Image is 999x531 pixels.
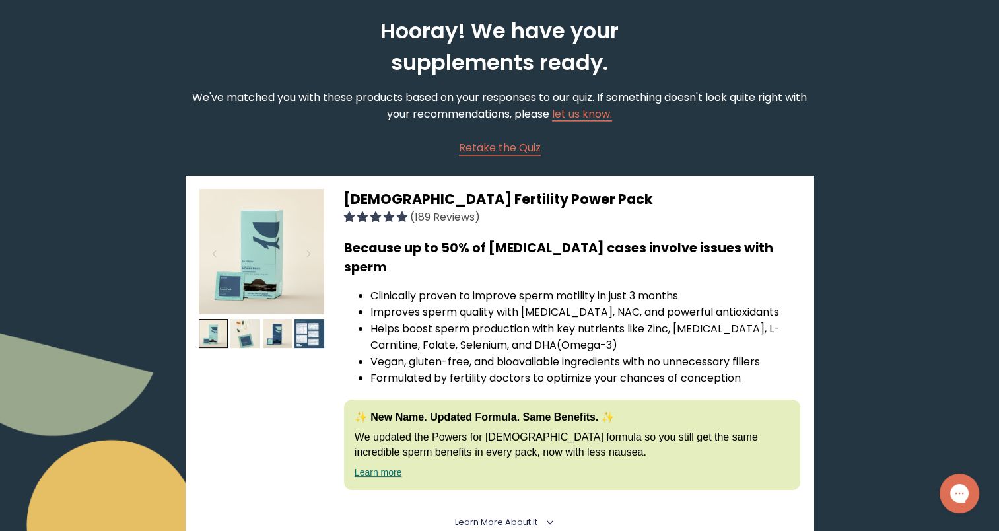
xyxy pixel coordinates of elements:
[199,319,228,349] img: thumbnail image
[541,519,553,526] i: <
[230,319,260,349] img: thumbnail image
[370,320,800,353] li: Helps boost sperm production with key nutrients like Zinc, [MEDICAL_DATA], L-Carnitine, Folate, S...
[355,411,615,423] strong: ✨ New Name. Updated Formula. Same Benefits. ✨
[199,189,324,314] img: thumbnail image
[370,353,800,370] li: Vegan, gluten-free, and bioavailable ingredients with no unnecessary fillers
[459,140,541,155] span: Retake the Quiz
[344,238,800,277] h3: Because up to 50% of [MEDICAL_DATA] cases involve issues with sperm
[459,139,541,156] a: Retake the Quiz
[186,89,813,122] p: We've matched you with these products based on your responses to our quiz. If something doesn't l...
[933,469,986,518] iframe: Gorgias live chat messenger
[455,516,537,528] span: Learn More About it
[410,209,480,225] span: (189 Reviews)
[370,370,800,386] li: Formulated by fertility doctors to optimize your chances of conception
[455,516,544,528] summary: Learn More About it <
[344,190,653,209] span: [DEMOGRAPHIC_DATA] Fertility Power Pack
[344,209,410,225] span: 4.94 stars
[370,304,800,320] li: Improves sperm quality with [MEDICAL_DATA], NAC, and powerful antioxidants
[355,430,790,460] p: We updated the Powers for [DEMOGRAPHIC_DATA] formula so you still get the same incredible sperm b...
[311,15,688,79] h2: Hooray! We have your supplements ready.
[355,467,402,478] a: Learn more
[552,106,612,122] a: let us know.
[370,287,800,304] li: Clinically proven to improve sperm motility in just 3 months
[294,319,324,349] img: thumbnail image
[263,319,293,349] img: thumbnail image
